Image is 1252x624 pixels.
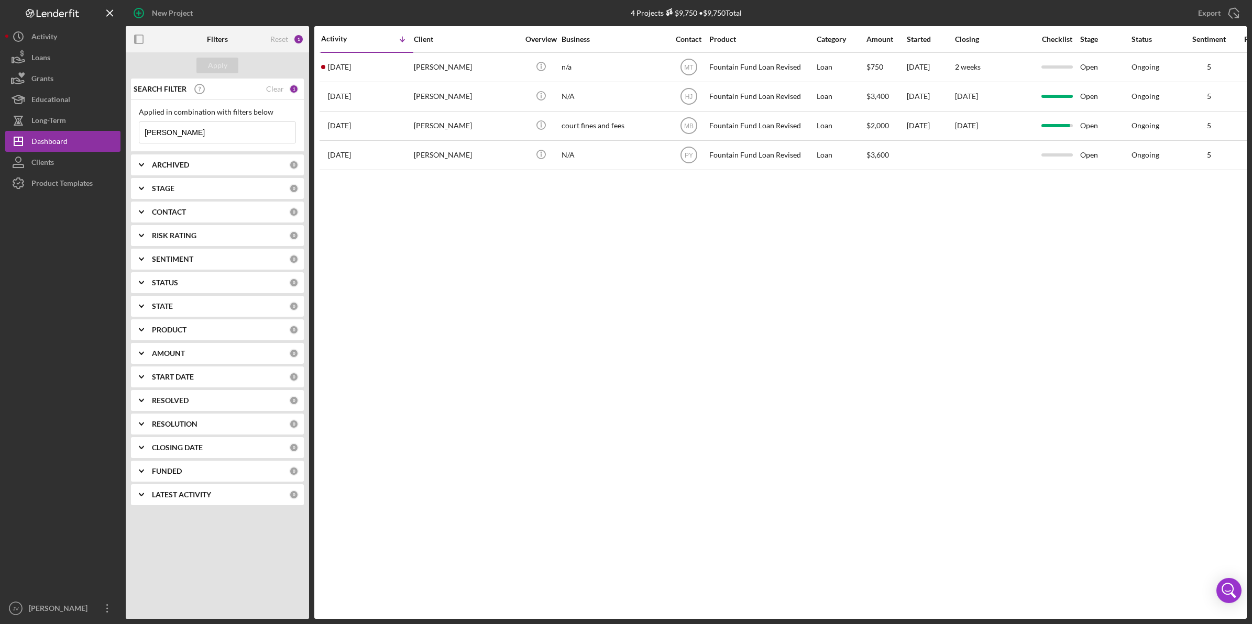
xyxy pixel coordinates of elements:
div: Applied in combination with filters below [139,108,296,116]
b: CLOSING DATE [152,443,203,452]
div: Open Intercom Messenger [1216,578,1242,603]
div: 0 [289,278,299,287]
div: Fountain Fund Loan Revised [709,112,814,140]
div: New Project [152,3,193,24]
b: Filters [207,35,228,43]
div: Open [1080,53,1130,81]
div: Loan [817,141,865,169]
b: AMOUNT [152,349,185,358]
div: 0 [289,490,299,499]
text: PY [684,152,693,159]
span: $2,000 [866,121,889,130]
b: RISK RATING [152,231,196,240]
div: Sentiment [1183,35,1235,43]
button: Product Templates [5,173,120,194]
div: $9,750 [664,8,697,17]
b: RESOLUTION [152,420,197,428]
b: FUNDED [152,467,182,475]
b: RESOLVED [152,396,189,405]
b: START DATE [152,373,194,381]
b: CONTACT [152,208,186,216]
div: 5 [1183,151,1235,159]
div: [PERSON_NAME] [414,112,519,140]
div: Category [817,35,865,43]
button: Educational [5,89,120,110]
div: 0 [289,325,299,335]
div: Grants [31,68,53,92]
b: STATUS [152,278,178,287]
button: Apply [196,58,238,73]
div: Fountain Fund Loan Revised [709,53,814,81]
div: Dashboard [31,131,68,154]
button: Activity [5,26,120,47]
div: 5 [1183,92,1235,101]
b: ARCHIVED [152,161,189,169]
time: 2022-05-18 13:28 [328,151,351,159]
div: Stage [1080,35,1130,43]
div: Fountain Fund Loan Revised [709,141,814,169]
time: 2025-05-04 18:11 [328,92,351,101]
text: MB [684,122,694,130]
div: Started [907,35,954,43]
div: Checklist [1035,35,1079,43]
b: STATE [152,302,173,310]
div: court fines and fees [562,112,666,140]
div: 0 [289,160,299,170]
span: $750 [866,62,883,71]
div: Contact [669,35,708,43]
div: 1 [289,84,299,94]
div: Product [709,35,814,43]
div: 1 [293,34,304,44]
button: Long-Term [5,110,120,131]
div: [DATE] [907,83,954,110]
div: 0 [289,207,299,217]
button: Dashboard [5,131,120,152]
div: Loan [817,53,865,81]
div: 0 [289,184,299,193]
div: [DATE] [907,53,954,81]
button: Loans [5,47,120,68]
div: Ongoing [1132,92,1159,101]
div: Clients [31,152,54,175]
div: Educational [31,89,70,113]
text: JV [13,606,19,611]
div: Overview [521,35,561,43]
div: [DATE] [907,112,954,140]
div: 0 [289,372,299,382]
div: Clear [266,85,284,93]
div: Fountain Fund Loan Revised [709,83,814,110]
div: Open [1080,83,1130,110]
div: 0 [289,466,299,476]
div: 0 [289,254,299,264]
div: Ongoing [1132,151,1159,159]
button: JV[PERSON_NAME] [5,598,120,619]
div: Loan [817,83,865,110]
div: Open [1080,141,1130,169]
div: Product Templates [31,173,93,196]
button: Grants [5,68,120,89]
button: Clients [5,152,120,173]
div: Ongoing [1132,63,1159,71]
div: Loan [817,112,865,140]
time: 2025-08-07 23:29 [328,63,351,71]
div: Loans [31,47,50,71]
div: Open [1080,112,1130,140]
div: 0 [289,349,299,358]
span: $3,600 [866,150,889,159]
b: LATEST ACTIVITY [152,491,211,499]
div: N/A [562,83,666,110]
text: MT [684,64,694,71]
div: Closing [955,35,1034,43]
time: [DATE] [955,121,978,130]
b: SEARCH FILTER [134,85,186,93]
time: 2 weeks [955,62,981,71]
div: Apply [208,58,227,73]
div: 0 [289,443,299,452]
div: Export [1198,3,1221,24]
div: Long-Term [31,110,66,133]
